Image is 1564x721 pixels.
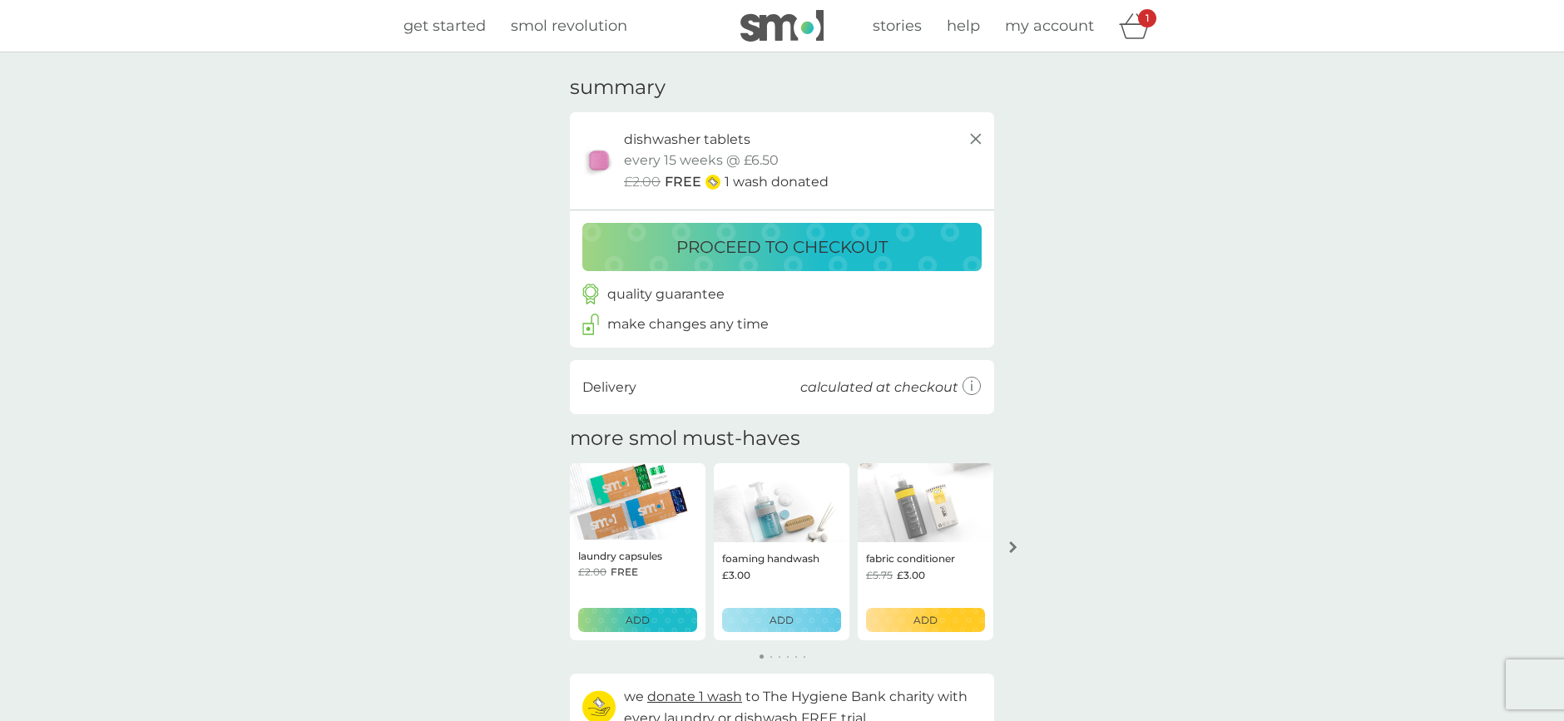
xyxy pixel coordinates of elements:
div: basket [1119,9,1161,42]
p: foaming handwash [722,551,819,566]
a: stories [873,14,922,38]
p: fabric conditioner [866,551,955,566]
span: £2.00 [624,171,661,193]
p: every 15 weeks @ £6.50 [624,150,779,171]
button: ADD [866,608,985,632]
p: proceed to checkout [676,234,888,260]
p: calculated at checkout [800,377,958,398]
span: £2.00 [578,564,606,580]
span: donate 1 wash [647,689,742,704]
a: help [947,14,980,38]
p: ADD [770,612,794,628]
p: laundry capsules [578,548,662,564]
p: 1 wash donated [725,171,829,193]
a: get started [403,14,486,38]
span: stories [873,17,922,35]
span: help [947,17,980,35]
span: FREE [665,171,701,193]
img: smol [740,10,824,42]
span: smol revolution [511,17,627,35]
span: get started [403,17,486,35]
span: FREE [611,564,638,580]
span: my account [1005,17,1094,35]
button: proceed to checkout [582,223,982,271]
span: £3.00 [722,567,750,583]
p: ADD [913,612,938,628]
a: my account [1005,14,1094,38]
button: ADD [578,608,697,632]
h2: more smol must-haves [570,427,800,451]
h3: summary [570,76,666,100]
a: smol revolution [511,14,627,38]
span: £3.00 [897,567,925,583]
button: ADD [722,608,841,632]
p: make changes any time [607,314,769,335]
p: Delivery [582,377,636,398]
p: ADD [626,612,650,628]
p: quality guarantee [607,284,725,305]
p: dishwasher tablets [624,129,750,151]
span: £5.75 [866,567,893,583]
